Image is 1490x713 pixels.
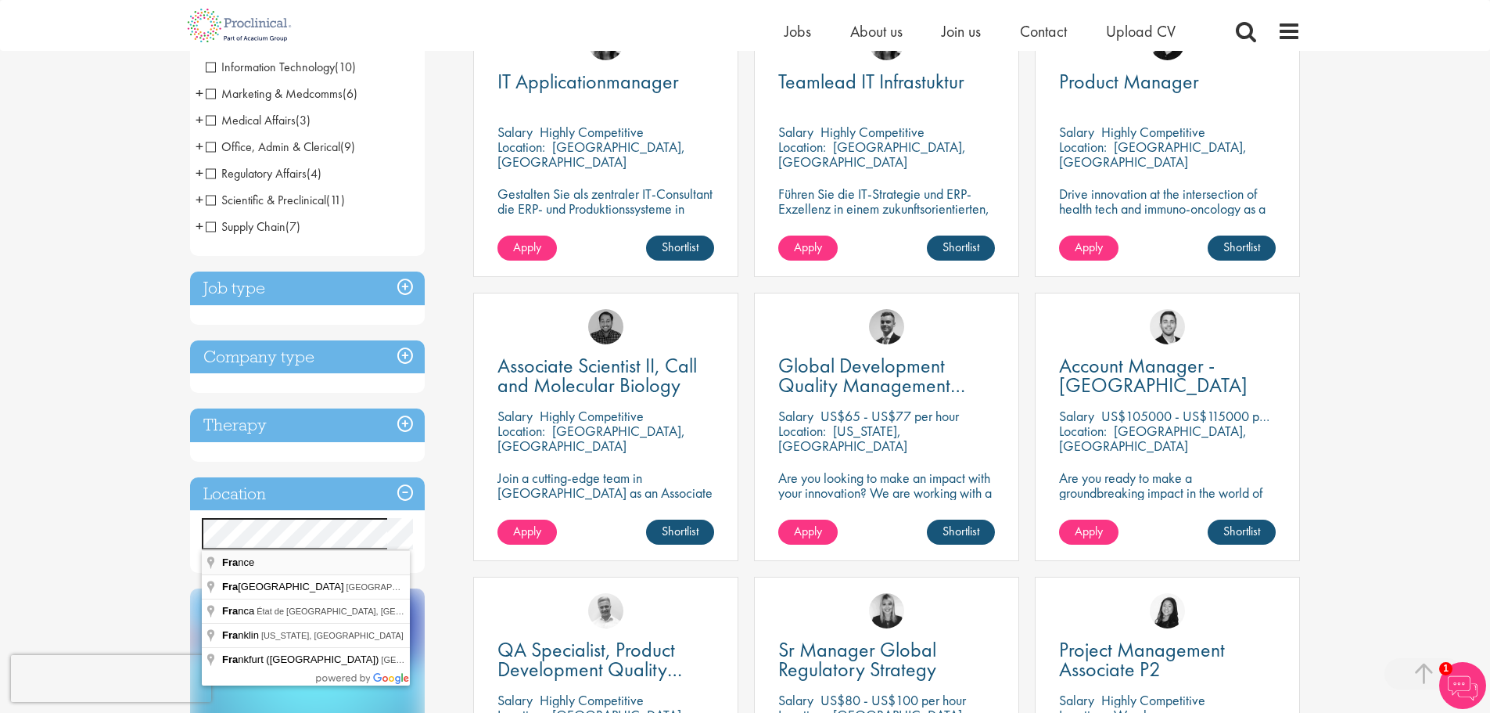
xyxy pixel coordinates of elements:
span: 1 [1439,662,1452,675]
a: Global Development Quality Management (GCP) [778,356,995,395]
a: Shortlist [646,236,714,261]
span: Salary [778,123,813,141]
span: Location: [778,138,826,156]
span: Apply [794,239,822,255]
a: Apply [1059,520,1118,545]
h3: Therapy [190,409,425,442]
span: Salary [497,407,533,425]
span: Sr Manager Global Regulatory Strategy [778,636,936,682]
span: État de [GEOGRAPHIC_DATA], [GEOGRAPHIC_DATA] [257,607,470,616]
span: IT Applicationmanager [497,68,679,95]
span: Information Technology [206,59,356,75]
p: US$80 - US$100 per hour [820,691,966,709]
span: Apply [1075,239,1103,255]
span: Project Management Associate P2 [1059,636,1225,682]
span: + [196,161,203,185]
a: Jobs [784,21,811,41]
p: Drive innovation at the intersection of health tech and immuno-oncology as a Product Manager shap... [1059,186,1276,261]
a: Janelle Jones [869,593,904,628]
div: Company type [190,340,425,374]
p: Highly Competitive [540,691,644,709]
span: Global Development Quality Management (GCP) [778,352,965,418]
a: Apply [497,236,557,261]
span: Account Manager - [GEOGRAPHIC_DATA] [1059,352,1248,398]
span: Medical Affairs [206,112,311,128]
a: QA Specialist, Product Development Quality (PDQ) [497,640,714,679]
span: (10) [335,59,356,75]
h3: Location [190,477,425,511]
span: Scientific & Preclinical [206,192,345,208]
p: [GEOGRAPHIC_DATA], [GEOGRAPHIC_DATA] [778,138,966,171]
a: Shortlist [1208,520,1276,545]
span: QA Specialist, Product Development Quality (PDQ) [497,636,682,702]
a: Sr Manager Global Regulatory Strategy [778,640,995,679]
a: Join us [942,21,981,41]
span: Location: [1059,422,1107,440]
span: Apply [513,523,541,539]
span: Office, Admin & Clerical [206,139,355,155]
a: Shortlist [646,520,714,545]
p: Highly Competitive [540,407,644,425]
span: [GEOGRAPHIC_DATA] [346,582,436,592]
a: Apply [778,520,838,545]
p: Are you looking to make an impact with your innovation? We are working with a well-established ph... [778,470,995,545]
p: [US_STATE], [GEOGRAPHIC_DATA] [778,422,907,455]
span: Marketing & Medcomms [206,85,357,102]
p: Join a cutting-edge team in [GEOGRAPHIC_DATA] as an Associate Scientist II and help shape the fut... [497,470,714,545]
a: Associate Scientist II, Call and Molecular Biology [497,356,714,395]
span: Fra [222,629,238,641]
span: Scientific & Preclinical [206,192,326,208]
a: Teamlead IT Infrastuktur [778,72,995,92]
p: US$105000 - US$115000 per annum [1101,407,1309,425]
p: [GEOGRAPHIC_DATA], [GEOGRAPHIC_DATA] [1059,422,1247,455]
span: Location: [497,138,545,156]
a: Account Manager - [GEOGRAPHIC_DATA] [1059,356,1276,395]
img: Joshua Bye [588,593,623,628]
span: Location: [778,422,826,440]
p: [GEOGRAPHIC_DATA], [GEOGRAPHIC_DATA] [497,422,685,455]
span: Salary [497,691,533,709]
p: Führen Sie die IT-Strategie und ERP-Exzellenz in einem zukunftsorientierten, wachsenden Unternehm... [778,186,995,246]
img: Parker Jensen [1150,309,1185,344]
span: Salary [1059,691,1094,709]
span: [GEOGRAPHIC_DATA] [381,655,471,664]
a: Alex Bill [869,309,904,344]
span: Product Manager [1059,68,1199,95]
span: Upload CV [1106,21,1176,41]
span: Fra [222,654,238,665]
span: (7) [285,218,300,235]
a: Numhom Sudsok [1150,593,1185,628]
span: Office, Admin & Clerical [206,139,340,155]
span: + [196,135,203,158]
span: Teamlead IT Infrastuktur [778,68,964,95]
span: [US_STATE], [GEOGRAPHIC_DATA] [261,631,404,640]
span: + [196,81,203,105]
span: Marketing & Medcomms [206,85,343,102]
span: Salary [1059,123,1094,141]
span: Salary [1059,407,1094,425]
span: Location: [1059,138,1107,156]
a: Apply [1059,236,1118,261]
span: Regulatory Affairs [206,165,321,182]
span: (6) [343,85,357,102]
span: Fra [222,605,238,617]
a: Apply [497,520,557,545]
span: Medical Affairs [206,112,296,128]
h3: Job type [190,272,425,305]
span: Regulatory Affairs [206,165,307,182]
span: Supply Chain [206,218,300,235]
img: Chatbot [1439,662,1486,709]
span: + [196,188,203,211]
span: [GEOGRAPHIC_DATA] [222,581,346,592]
a: Shortlist [1208,236,1276,261]
a: Mike Raletz [588,309,623,344]
span: (11) [326,192,345,208]
span: Fra [222,556,238,568]
a: Shortlist [927,520,995,545]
